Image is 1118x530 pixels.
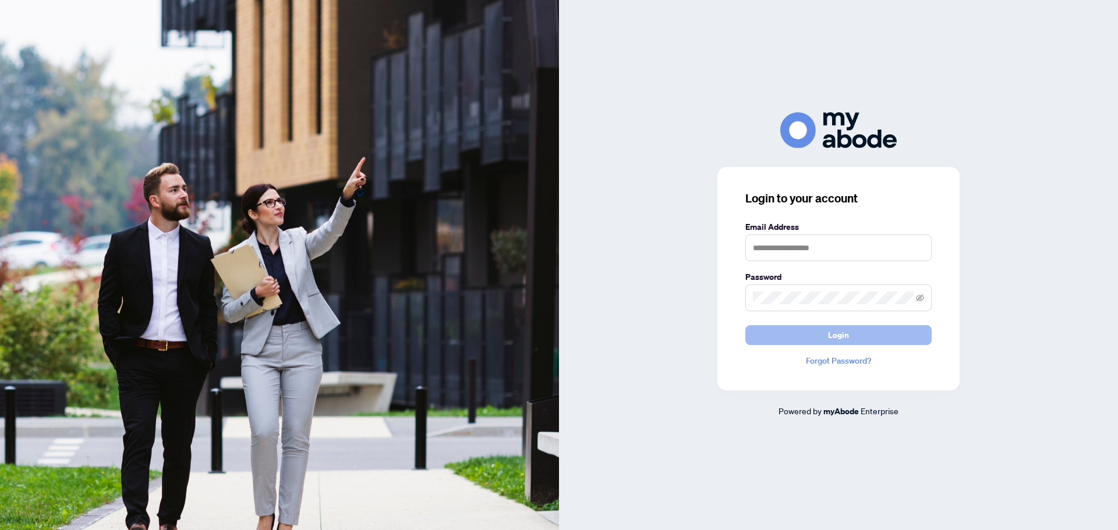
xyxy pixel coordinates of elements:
[823,405,859,418] a: myAbode
[745,271,932,283] label: Password
[916,294,924,302] span: eye-invisible
[779,405,822,416] span: Powered by
[745,325,932,345] button: Login
[861,405,898,416] span: Enterprise
[828,326,849,344] span: Login
[780,112,897,148] img: ma-logo
[745,220,932,233] label: Email Address
[745,190,932,207] h3: Login to your account
[745,354,932,367] a: Forgot Password?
